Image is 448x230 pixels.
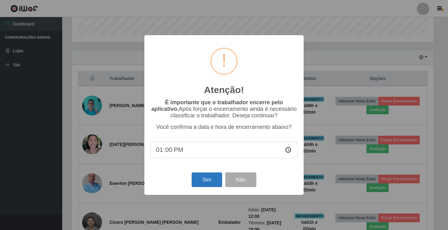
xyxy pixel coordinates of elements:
[192,172,222,187] button: Sim
[151,99,283,112] b: É importante que o trabalhador encerre pelo aplicativo.
[151,124,297,130] p: Você confirma a data e hora de encerramento abaixo?
[151,99,297,119] p: Após forçar o encerramento ainda é necessário classificar o trabalhador. Deseja continuar?
[225,172,256,187] button: Não
[204,84,244,96] h2: Atenção!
